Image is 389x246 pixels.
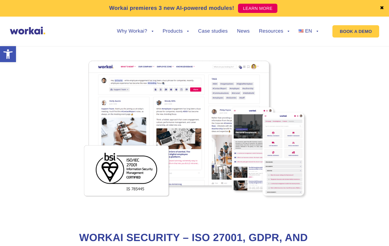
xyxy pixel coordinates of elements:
[332,25,379,38] a: BOOK A DEMO
[237,29,250,34] a: News
[238,4,277,13] a: LEARN MORE
[163,29,189,34] a: Products
[380,6,384,11] a: ✖
[109,4,234,12] p: Workai premieres 3 new AI-powered modules!
[198,29,228,34] a: Case studies
[117,29,153,34] a: Why Workai?
[259,29,289,34] a: Resources
[305,29,312,34] span: EN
